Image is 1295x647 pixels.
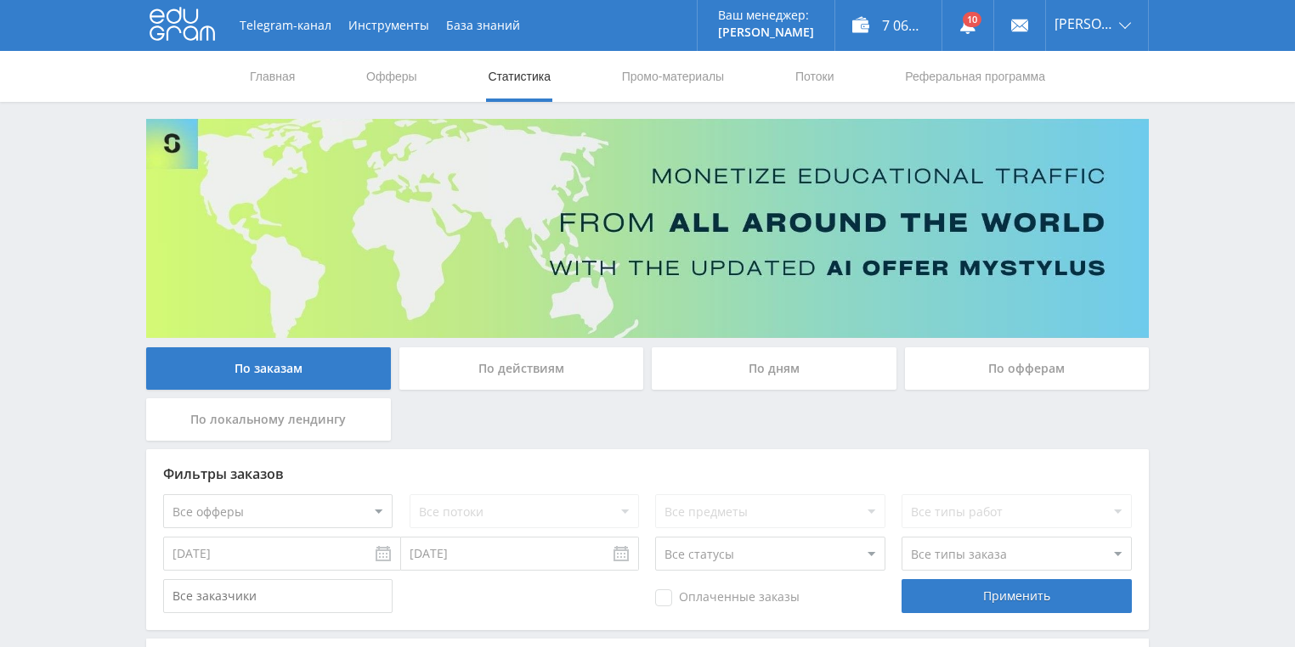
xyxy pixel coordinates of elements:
[486,51,552,102] a: Статистика
[365,51,419,102] a: Офферы
[248,51,297,102] a: Главная
[905,347,1150,390] div: По офферам
[902,579,1131,613] div: Применить
[652,347,896,390] div: По дням
[163,579,393,613] input: Все заказчики
[1055,17,1114,31] span: [PERSON_NAME]
[718,25,814,39] p: [PERSON_NAME]
[146,119,1149,338] img: Banner
[620,51,726,102] a: Промо-материалы
[146,347,391,390] div: По заказам
[794,51,836,102] a: Потоки
[903,51,1047,102] a: Реферальная программа
[146,398,391,441] div: По локальному лендингу
[399,347,644,390] div: По действиям
[163,466,1132,481] div: Фильтры заказов
[655,589,800,606] span: Оплаченные заказы
[718,8,814,22] p: Ваш менеджер:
